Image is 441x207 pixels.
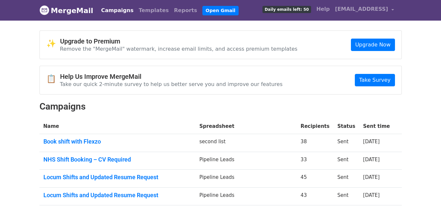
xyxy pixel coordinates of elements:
[333,119,359,134] th: Status
[60,81,283,88] p: Take our quick 2-minute survey to help us better serve you and improve our features
[46,39,60,48] span: ✨
[363,139,380,145] a: [DATE]
[196,134,297,152] td: second list
[314,3,332,16] a: Help
[297,134,334,152] td: 38
[333,152,359,170] td: Sent
[43,192,192,199] a: Locum Shifts and Updated Resume Request
[43,138,192,145] a: Book shift with Flexzo
[60,73,283,80] h4: Help Us Improve MergeMail
[333,170,359,188] td: Sent
[262,6,311,13] span: Daily emails left: 50
[333,187,359,205] td: Sent
[46,74,60,84] span: 📋
[335,5,388,13] span: [EMAIL_ADDRESS]
[171,4,200,17] a: Reports
[355,74,395,86] a: Take Survey
[136,4,171,17] a: Templates
[363,157,380,163] a: [DATE]
[297,152,334,170] td: 33
[351,39,395,51] a: Upgrade Now
[359,119,394,134] th: Sent time
[39,101,402,112] h2: Campaigns
[60,45,298,52] p: Remove the "MergeMail" watermark, increase email limits, and access premium templates
[39,4,93,17] a: MergeMail
[196,187,297,205] td: Pipeline Leads
[260,3,314,16] a: Daily emails left: 50
[43,156,192,163] a: NHS Shift Booking – CV Required
[333,134,359,152] td: Sent
[332,3,396,18] a: [EMAIL_ADDRESS]
[60,37,298,45] h4: Upgrade to Premium
[363,192,380,198] a: [DATE]
[202,6,239,15] a: Open Gmail
[39,119,196,134] th: Name
[297,170,334,188] td: 45
[196,152,297,170] td: Pipeline Leads
[297,187,334,205] td: 43
[196,119,297,134] th: Spreadsheet
[43,174,192,181] a: Locum Shifts and Updated Resume Request
[297,119,334,134] th: Recipients
[39,5,49,15] img: MergeMail logo
[196,170,297,188] td: Pipeline Leads
[363,174,380,180] a: [DATE]
[99,4,136,17] a: Campaigns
